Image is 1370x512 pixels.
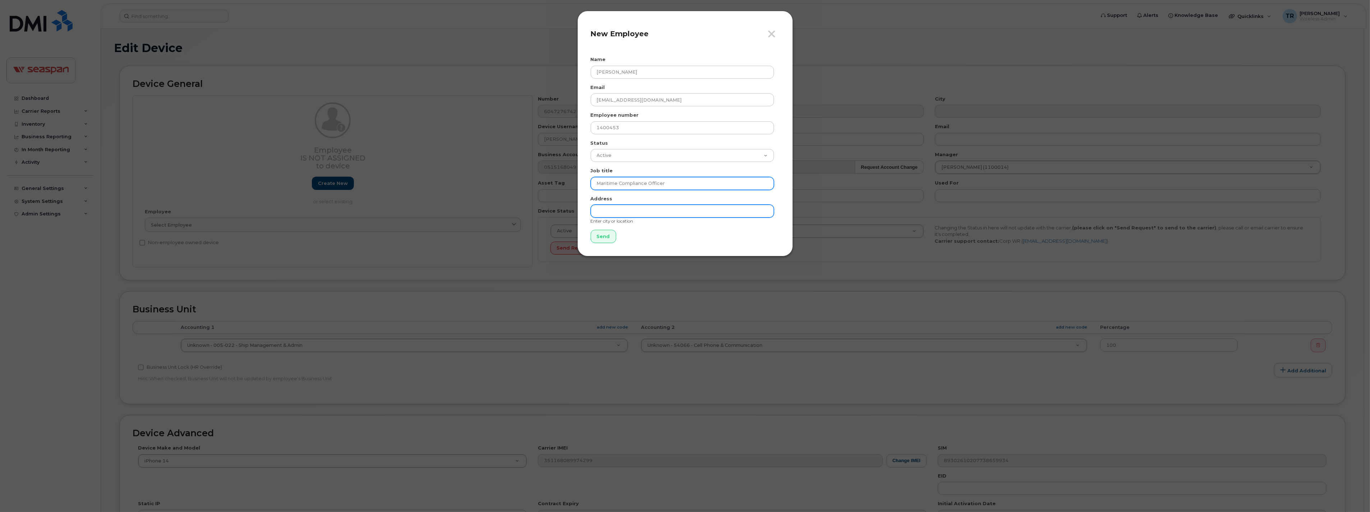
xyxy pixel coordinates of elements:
label: Employee number [591,112,639,118]
label: Address [591,195,613,202]
input: Send [591,230,616,243]
small: Enter city or location [591,218,633,224]
label: Email [591,84,605,91]
h4: New Employee [591,29,780,38]
label: Name [591,56,606,63]
label: Job title [591,167,613,174]
label: Status [591,140,608,146]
